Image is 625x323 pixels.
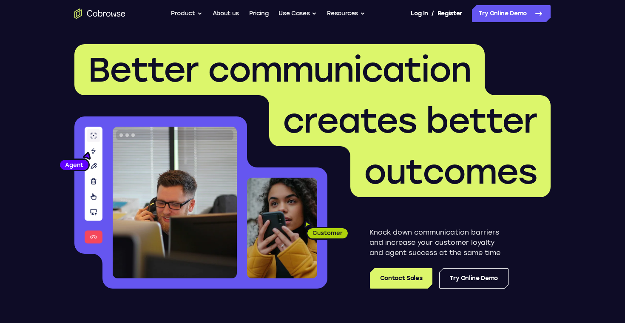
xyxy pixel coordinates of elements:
[364,151,537,192] span: outcomes
[249,5,269,22] a: Pricing
[213,5,239,22] a: About us
[74,8,125,19] a: Go to the home page
[283,100,537,141] span: creates better
[247,178,317,278] img: A customer holding their phone
[472,5,551,22] a: Try Online Demo
[88,49,471,90] span: Better communication
[327,5,365,22] button: Resources
[437,5,462,22] a: Register
[369,227,509,258] p: Knock down communication barriers and increase your customer loyalty and agent success at the sam...
[278,5,317,22] button: Use Cases
[432,8,434,19] span: /
[411,5,428,22] a: Log In
[370,268,432,289] a: Contact Sales
[439,268,509,289] a: Try Online Demo
[171,5,202,22] button: Product
[113,127,237,278] img: A customer support agent talking on the phone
